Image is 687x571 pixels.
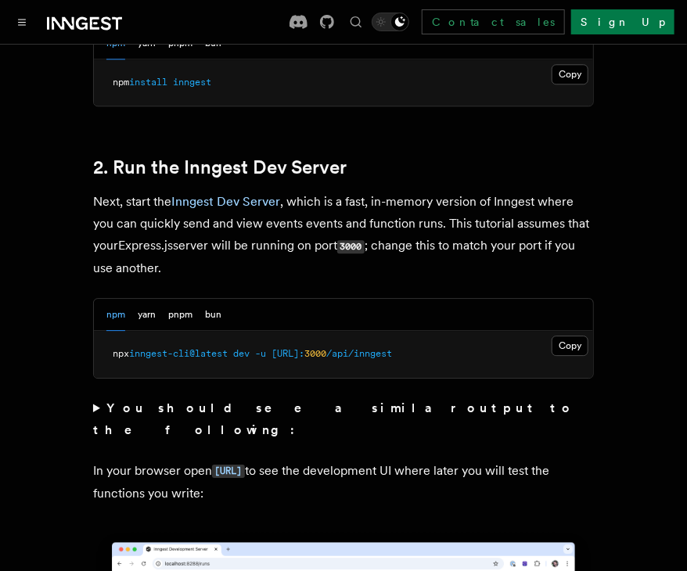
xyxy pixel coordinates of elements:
button: bun [205,299,221,331]
button: npm [106,299,125,331]
p: In your browser open to see the development UI where later you will test the functions you write: [93,460,594,505]
a: 2. Run the Inngest Dev Server [93,156,347,178]
span: -u [255,348,266,359]
button: Toggle navigation [13,13,31,31]
a: Sign Up [571,9,674,34]
button: Copy [552,64,588,84]
a: Contact sales [422,9,565,34]
span: npx [113,348,129,359]
button: Find something... [347,13,365,31]
button: Toggle dark mode [372,13,409,31]
button: yarn [138,299,156,331]
span: dev [233,348,250,359]
span: inngest-cli@latest [129,348,228,359]
button: Copy [552,336,588,356]
span: 3000 [304,348,326,359]
span: /api/inngest [326,348,392,359]
a: Inngest Dev Server [171,194,280,209]
button: pnpm [168,299,192,331]
strong: You should see a similar output to the following: [93,400,574,437]
span: inngest [173,77,211,88]
code: [URL] [212,465,245,478]
code: 3000 [337,240,365,253]
span: [URL]: [272,348,304,359]
p: Next, start the , which is a fast, in-memory version of Inngest where you can quickly send and vi... [93,191,594,279]
summary: You should see a similar output to the following: [93,397,594,441]
span: install [129,77,167,88]
a: [URL] [212,463,245,478]
span: npm [113,77,129,88]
